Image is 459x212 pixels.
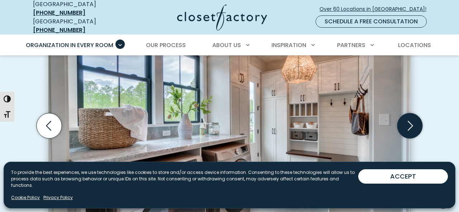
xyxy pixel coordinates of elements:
a: Privacy Policy [43,194,73,201]
div: [GEOGRAPHIC_DATA] [33,17,121,34]
img: Closet Factory Logo [177,4,267,31]
a: [PHONE_NUMBER] [33,9,85,17]
button: ACCEPT [358,169,448,184]
nav: Primary Menu [21,35,438,55]
span: Our Process [146,41,186,49]
span: Locations [398,41,431,49]
span: About Us [212,41,241,49]
span: Inspiration [271,41,306,49]
span: Partners [337,41,365,49]
a: [PHONE_NUMBER] [33,26,85,34]
button: Previous slide [34,110,65,141]
a: Schedule a Free Consultation [316,15,427,28]
a: Cookie Policy [11,194,40,201]
p: To provide the best experiences, we use technologies like cookies to store and/or access device i... [11,169,358,189]
span: Over 60 Locations in [GEOGRAPHIC_DATA]! [320,5,432,13]
button: Next slide [394,110,425,141]
a: Over 60 Locations in [GEOGRAPHIC_DATA]! [319,3,432,15]
span: Organization in Every Room [26,41,113,49]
